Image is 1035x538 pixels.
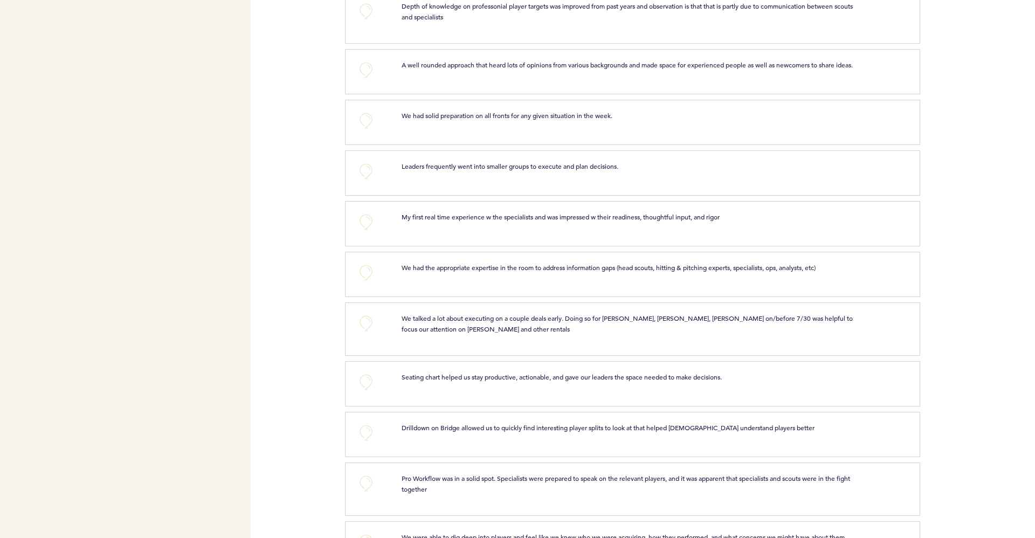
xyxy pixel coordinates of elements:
[402,423,815,432] span: Drilldown on Bridge allowed us to quickly find interesting player splits to look at that helped [...
[402,60,853,69] span: A well rounded approach that heard lots of opinions from various backgrounds and made space for e...
[402,111,612,120] span: We had solid preparation on all fronts for any given situation in the week.
[402,212,720,221] span: My first real time experience w the specialists and was impressed w their readiness, thoughtful i...
[402,162,618,170] span: Leaders frequently went into smaller groups to execute and plan decisions.
[402,314,854,333] span: We talked a lot about executing on a couple deals early. Doing so for [PERSON_NAME], [PERSON_NAME...
[402,474,852,493] span: Pro Workflow was in a solid spot. Specialists were prepared to speak on the relevant players, and...
[402,373,722,381] span: Seating chart helped us stay productive, actionable, and gave our leaders the space needed to mak...
[402,2,854,21] span: Depth of knowledge on professonial player targets was improved from past years and observation is...
[402,263,816,272] span: We had the appropriate expertise in the room to address information gaps (head scouts, hitting & ...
